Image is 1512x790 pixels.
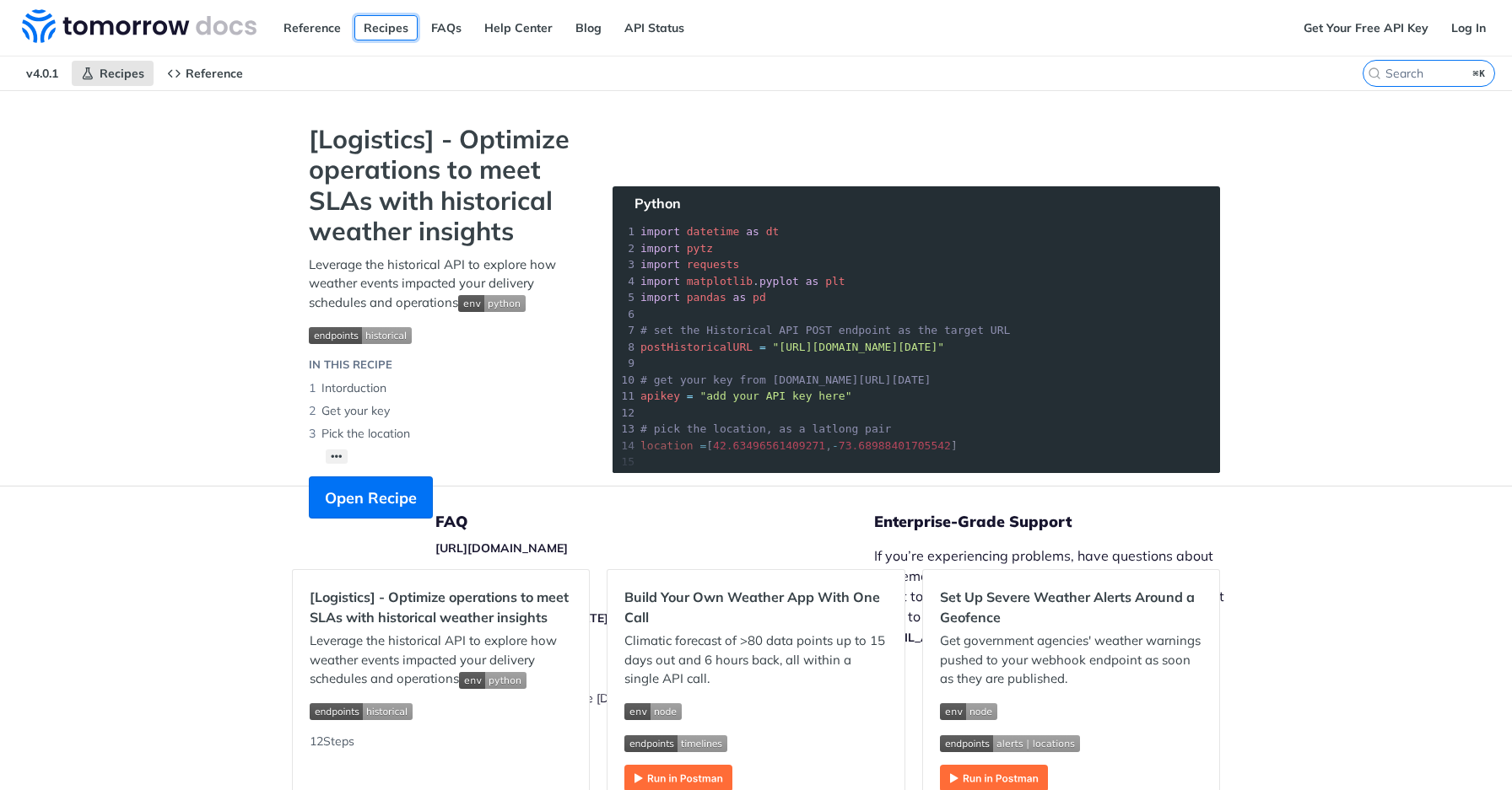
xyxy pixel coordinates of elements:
[624,703,682,720] img: env
[940,733,1202,752] span: Expand image
[309,422,579,445] li: Pick the location
[310,587,572,627] h2: [Logistics] - Optimize operations to meet SLAs with historical weather insights
[624,701,887,721] span: Expand image
[624,733,887,752] span: Expand image
[274,15,350,40] a: Reference
[17,61,67,86] span: v4.0.1
[309,325,579,344] span: Expand image
[1294,15,1438,40] a: Get Your Free API Key
[309,327,412,344] img: endpoint
[422,15,471,40] a: FAQs
[459,670,526,686] span: Expand image
[458,294,526,310] span: Expand image
[310,701,572,721] span: Expand image
[354,15,418,40] a: Recipes
[624,735,727,752] img: endpoint
[624,587,887,627] h2: Build Your Own Weather App With One Call
[309,377,579,400] li: Intorduction
[310,631,572,689] p: Leverage the historical API to explore how weather events impacted your delivery schedules and op...
[1118,567,1199,584] a: Weather API
[309,357,392,374] div: IN THIS RECIPE
[100,66,144,81] span: Recipes
[475,15,562,40] a: Help Center
[940,703,997,720] img: env
[22,9,256,43] img: Tomorrow.io Weather API Docs
[310,703,413,720] img: endpoint
[940,701,1202,721] span: Expand image
[309,476,433,519] button: Open Recipe
[186,66,243,81] span: Reference
[309,255,579,313] p: Leverage the historical API to explore how weather events impacted your delivery schedules and op...
[940,631,1202,689] p: Get government agencies' weather warnings pushed to your webhook endpoint as soon as they are pub...
[940,735,1080,752] img: endpoint
[325,486,417,509] span: Open Recipe
[326,449,348,464] button: •••
[158,61,252,86] a: Reference
[624,769,732,785] a: Expand image
[458,295,526,312] img: env
[459,672,526,689] img: env
[72,61,154,86] a: Recipes
[940,769,1048,785] a: Expand image
[940,587,1202,627] h2: Set Up Severe Weather Alerts Around a Geofence
[566,15,611,40] a: Blog
[1368,67,1381,80] svg: Search
[1469,65,1490,82] kbd: ⌘K
[309,400,579,422] li: Get your key
[624,631,887,689] p: Climatic forecast of >80 data points up to 15 days out and 6 hours back, all within a single API ...
[1442,15,1495,40] a: Log In
[309,124,579,247] strong: [Logistics] - Optimize operations to meet SLAs with historical weather insights
[615,15,694,40] a: API Status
